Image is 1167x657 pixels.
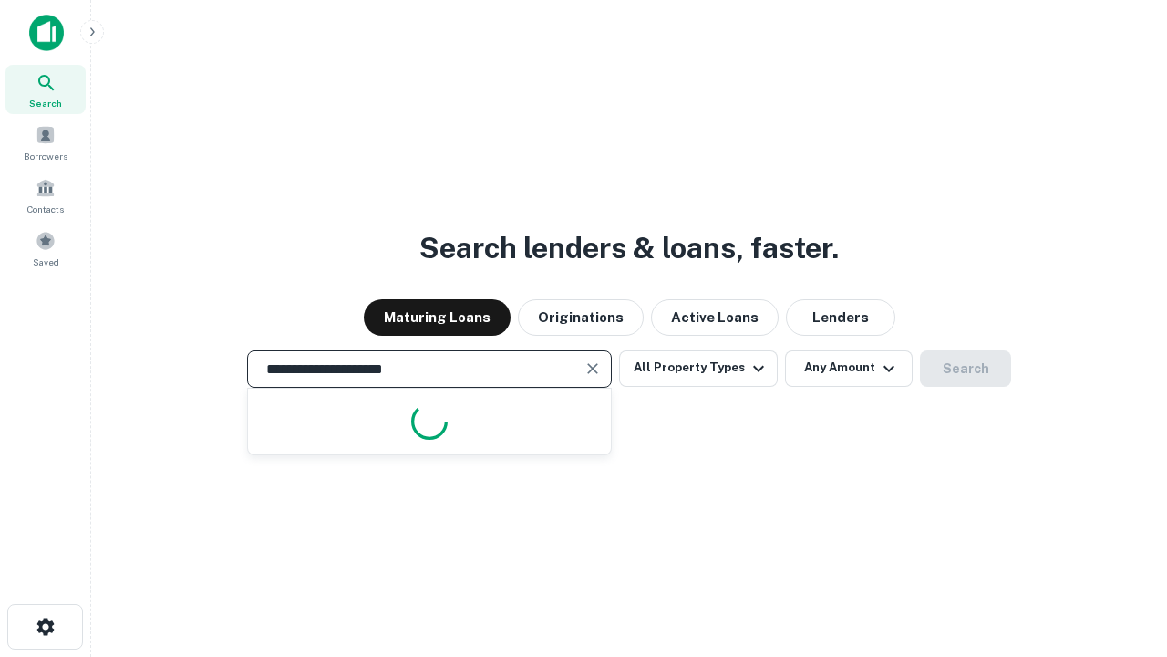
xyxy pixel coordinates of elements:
[619,350,778,387] button: All Property Types
[785,350,913,387] button: Any Amount
[5,65,86,114] a: Search
[5,118,86,167] a: Borrowers
[29,15,64,51] img: capitalize-icon.png
[580,356,605,381] button: Clear
[786,299,895,336] button: Lenders
[1076,511,1167,599] iframe: Chat Widget
[364,299,511,336] button: Maturing Loans
[419,226,839,270] h3: Search lenders & loans, faster.
[27,202,64,216] span: Contacts
[5,224,86,273] a: Saved
[5,171,86,220] a: Contacts
[651,299,779,336] button: Active Loans
[518,299,644,336] button: Originations
[29,96,62,110] span: Search
[33,255,59,269] span: Saved
[24,149,67,163] span: Borrowers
